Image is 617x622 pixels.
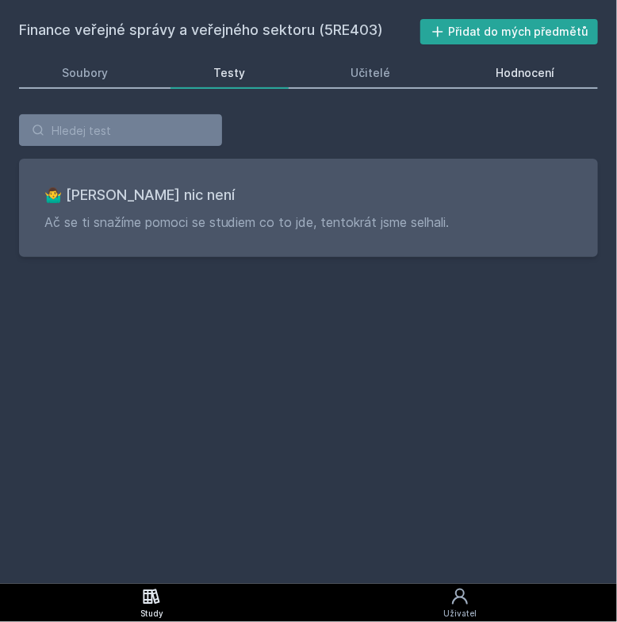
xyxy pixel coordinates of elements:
div: Učitelé [351,65,391,81]
div: Uživatel [443,608,477,620]
button: Přidat do mých předmětů [420,19,599,44]
div: Study [140,608,163,620]
a: Testy [171,57,289,89]
p: Ač se ti snažíme pomoci se studiem co to jde, tentokrát jsme selhali. [44,213,573,232]
a: Hodnocení [453,57,598,89]
div: Soubory [63,65,109,81]
h3: 🤷‍♂️ [PERSON_NAME] nic není [44,184,573,206]
div: Hodnocení [496,65,555,81]
input: Hledej test [19,114,222,146]
a: Učitelé [308,57,434,89]
h2: Finance veřejné správy a veřejného sektoru (5RE403) [19,19,420,44]
div: Testy [214,65,246,81]
a: Soubory [19,57,151,89]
